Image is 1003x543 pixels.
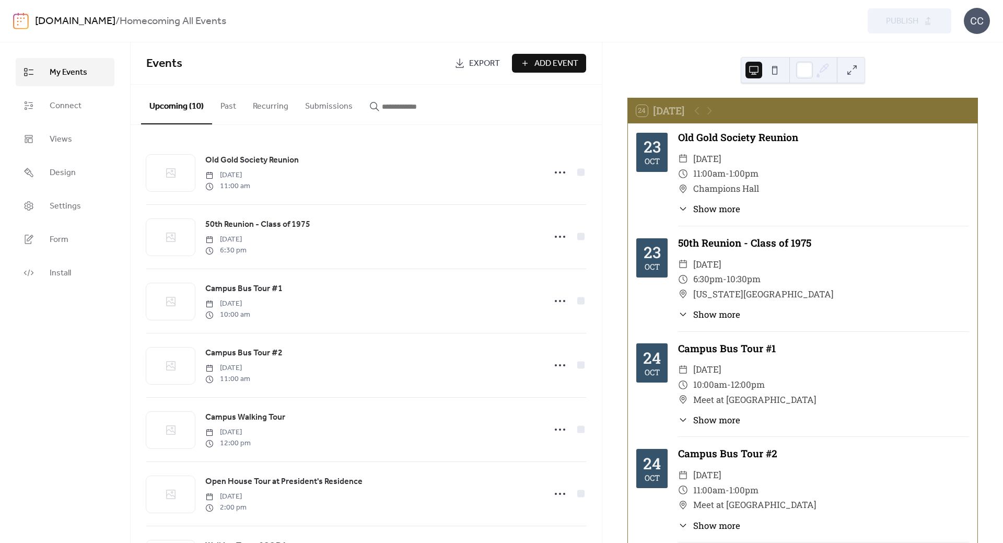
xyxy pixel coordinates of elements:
[723,272,727,287] span: -
[693,498,817,513] span: Meet at [GEOGRAPHIC_DATA]
[678,308,688,321] div: ​
[205,309,250,320] span: 10:00 am
[678,236,969,251] div: 50th Reunion - Class of 1975
[678,468,688,483] div: ​
[729,166,759,181] span: 1:00pm
[731,377,765,392] span: 12:00pm
[645,474,660,482] div: Oct
[726,166,729,181] span: -
[212,85,244,123] button: Past
[205,298,250,309] span: [DATE]
[50,200,81,213] span: Settings
[205,154,299,167] a: Old Gold Society Reunion
[297,85,361,123] button: Submissions
[644,245,661,260] div: 23
[693,308,740,321] span: Show more
[678,287,688,302] div: ​
[727,377,731,392] span: -
[205,411,285,424] span: Campus Walking Tour
[205,234,247,245] span: [DATE]
[141,85,212,124] button: Upcoming (10)
[512,54,586,73] button: Add Event
[678,257,688,272] div: ​
[50,234,68,246] span: Form
[693,272,723,287] span: 6:30pm
[693,166,726,181] span: 11:00am
[964,8,990,34] div: CC
[678,166,688,181] div: ​
[644,139,661,155] div: 23
[693,377,727,392] span: 10:00am
[205,282,283,296] a: Campus Bus Tour #1
[678,341,969,356] div: Campus Bus Tour #1
[729,483,759,498] span: 1:00pm
[678,202,688,215] div: ​
[16,58,114,86] a: My Events
[678,362,688,377] div: ​
[693,519,740,532] span: Show more
[205,427,251,438] span: [DATE]
[693,362,721,377] span: [DATE]
[678,519,688,532] div: ​
[693,257,721,272] span: [DATE]
[16,158,114,187] a: Design
[205,491,247,502] span: [DATE]
[205,438,251,449] span: 12:00 pm
[50,167,76,179] span: Design
[678,392,688,408] div: ​
[16,125,114,153] a: Views
[693,392,817,408] span: Meet at [GEOGRAPHIC_DATA]
[469,57,500,70] span: Export
[205,218,310,232] a: 50th Reunion - Class of 1975
[534,57,578,70] span: Add Event
[643,456,661,471] div: 24
[678,413,688,426] div: ​
[645,263,660,271] div: Oct
[205,347,283,360] span: Campus Bus Tour #2
[205,346,283,360] a: Campus Bus Tour #2
[645,157,660,165] div: Oct
[35,11,115,31] a: [DOMAIN_NAME]
[13,13,29,29] img: logo
[678,308,740,321] button: ​Show more
[693,413,740,426] span: Show more
[678,130,969,145] div: Old Gold Society Reunion
[16,192,114,220] a: Settings
[678,483,688,498] div: ​
[50,100,81,112] span: Connect
[205,181,250,192] span: 11:00 am
[205,283,283,295] span: Campus Bus Tour #1
[50,267,71,280] span: Install
[205,363,250,374] span: [DATE]
[693,468,721,483] span: [DATE]
[115,11,120,31] b: /
[447,54,508,73] a: Export
[244,85,297,123] button: Recurring
[16,225,114,253] a: Form
[120,11,226,31] b: Homecoming All Events
[50,66,87,79] span: My Events
[693,181,759,197] span: Champions Hall
[16,91,114,120] a: Connect
[50,133,72,146] span: Views
[16,259,114,287] a: Install
[205,245,247,256] span: 6:30 pm
[643,350,661,366] div: 24
[678,498,688,513] div: ​
[678,519,740,532] button: ​Show more
[678,181,688,197] div: ​
[678,152,688,167] div: ​
[727,272,761,287] span: 10:30pm
[678,413,740,426] button: ​Show more
[205,374,250,385] span: 11:00 am
[693,483,726,498] span: 11:00am
[205,170,250,181] span: [DATE]
[678,377,688,392] div: ​
[205,475,363,489] a: Open House Tour at President's Residence
[146,52,182,75] span: Events
[205,411,285,424] a: Campus Walking Tour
